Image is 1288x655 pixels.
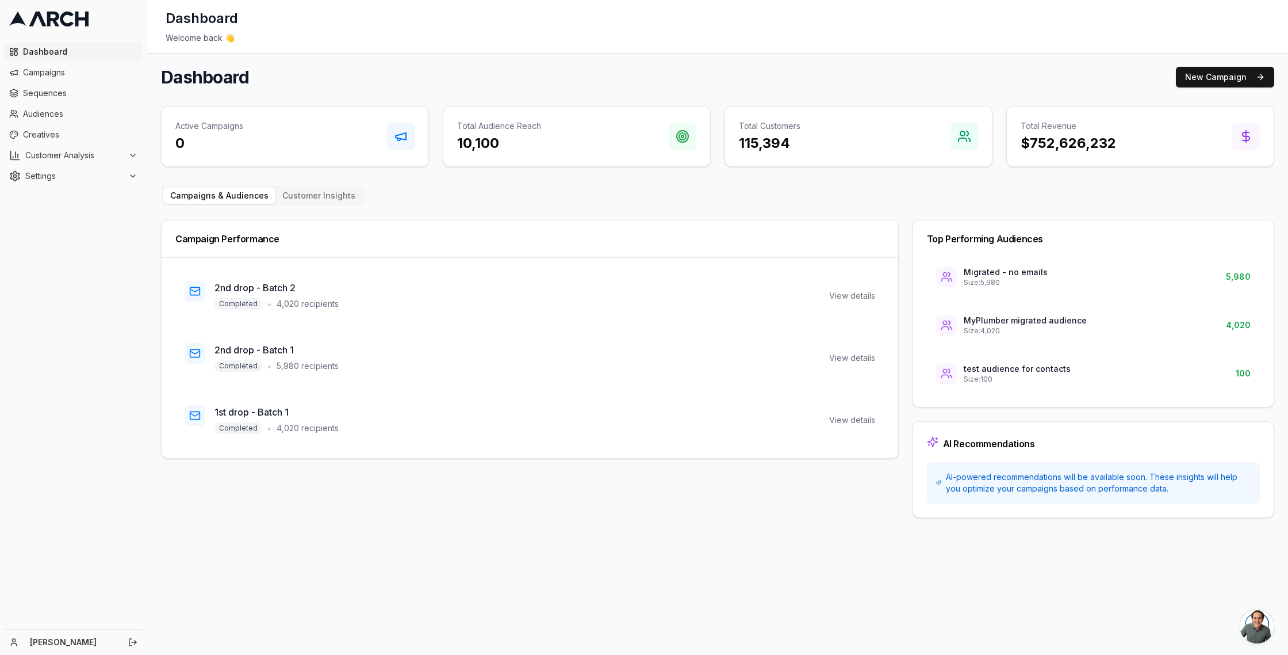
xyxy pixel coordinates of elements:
span: • [267,359,272,373]
span: 100 [1236,368,1251,379]
a: Creatives [5,125,142,144]
span: Campaigns [23,67,137,78]
span: Completed [214,298,262,310]
div: AI Recommendations [943,439,1035,448]
a: Campaigns [5,63,142,82]
span: Settings [25,170,124,182]
span: 4,020 [1226,319,1251,331]
h1: Dashboard [166,9,238,28]
span: Customer Analysis [25,150,124,161]
span: Sequences [23,87,137,99]
h3: 10,100 [457,134,541,153]
h1: Dashboard [161,67,249,87]
span: • [267,421,272,435]
p: Migrated - no emails [964,266,1048,278]
a: Dashboard [5,43,142,61]
div: Welcome back 👋 [166,32,1270,44]
span: AI-powered recommendations will be available soon. These insights will help you optimize your cam... [946,471,1251,494]
button: Customer Analysis [5,146,142,165]
div: View details [829,352,875,364]
p: Total Audience Reach [457,120,541,132]
button: Campaigns & Audiences [163,188,275,204]
p: test audience for contacts [964,363,1071,375]
span: 4,020 recipients [277,298,339,310]
div: Campaign Performance [175,234,884,243]
button: New Campaign [1176,67,1274,87]
p: Total Revenue [1021,120,1116,132]
h3: 2nd drop - Batch 2 [214,281,339,295]
h3: $752,626,232 [1021,134,1116,153]
button: Log out [125,634,141,650]
a: Sequences [5,84,142,102]
span: 5,980 [1226,271,1251,283]
span: Audiences [23,108,137,120]
div: Top Performing Audiences [927,234,1260,243]
a: [PERSON_NAME] [30,637,116,648]
span: 5,980 recipients [277,360,339,372]
h3: 115,394 [739,134,800,153]
h3: 1st drop - Batch 1 [214,405,339,419]
div: View details [829,414,875,426]
a: Audiences [5,105,142,123]
p: Active Campaigns [175,120,243,132]
h3: 2nd drop - Batch 1 [214,343,339,357]
span: Completed [214,422,262,434]
span: 4,020 recipients [277,422,339,434]
h3: 0 [175,134,243,153]
div: View details [829,290,875,302]
p: Size: 5,980 [964,278,1048,287]
span: Dashboard [23,46,137,58]
p: MyPlumber migrated audience [964,315,1087,326]
div: Open chat [1240,609,1274,643]
span: Creatives [23,129,137,140]
p: Size: 4,020 [964,326,1087,336]
p: Total Customers [739,120,800,132]
span: • [267,297,272,311]
p: Size: 100 [964,375,1071,384]
button: Settings [5,167,142,185]
span: Completed [214,360,262,372]
button: Customer Insights [275,188,362,204]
